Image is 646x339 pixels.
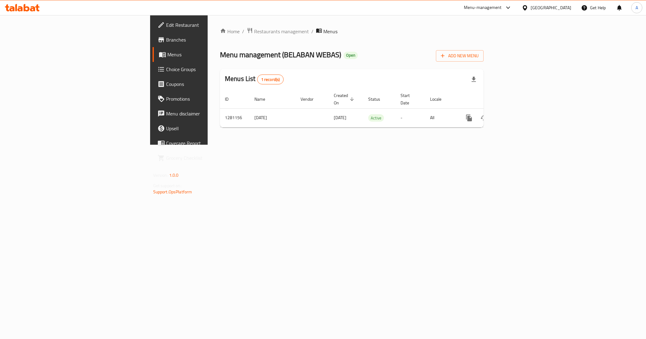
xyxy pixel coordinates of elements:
span: Vendor [301,95,321,103]
a: Menus [153,47,258,62]
span: Choice Groups [166,66,253,73]
a: Upsell [153,121,258,136]
span: Menus [167,51,253,58]
nav: breadcrumb [220,27,484,35]
a: Promotions [153,91,258,106]
span: Created On [334,92,356,107]
span: Grocery Checklist [166,154,253,162]
span: Promotions [166,95,253,103]
td: All [425,108,457,127]
span: Coupons [166,80,253,88]
div: [GEOGRAPHIC_DATA] [531,4,571,11]
a: Menu disclaimer [153,106,258,121]
span: Restaurants management [254,28,309,35]
span: 1.0.0 [169,171,179,179]
span: Status [368,95,388,103]
li: / [311,28,313,35]
a: Restaurants management [247,27,309,35]
span: Menu disclaimer [166,110,253,117]
h2: Menus List [225,74,284,84]
span: Version: [153,171,168,179]
td: [DATE] [249,108,296,127]
div: Open [344,52,358,59]
span: Name [254,95,273,103]
span: Active [368,115,384,122]
span: ID [225,95,237,103]
button: Change Status [477,111,491,125]
a: Branches [153,32,258,47]
span: Get support on: [153,182,181,190]
a: Choice Groups [153,62,258,77]
span: A [636,4,638,11]
a: Support.OpsPlatform [153,188,192,196]
a: Grocery Checklist [153,151,258,165]
table: enhanced table [220,90,526,127]
button: Add New Menu [436,50,484,62]
a: Coupons [153,77,258,91]
span: Coverage Report [166,139,253,147]
button: more [462,111,477,125]
div: Export file [466,72,481,87]
span: 1 record(s) [257,77,284,83]
a: Coverage Report [153,136,258,151]
div: Menu-management [464,4,502,11]
span: Edit Restaurant [166,21,253,29]
span: Add New Menu [441,52,479,60]
th: Actions [457,90,526,109]
span: [DATE] [334,114,346,122]
span: Branches [166,36,253,43]
span: Open [344,53,358,58]
a: Edit Restaurant [153,18,258,32]
span: Menus [323,28,337,35]
span: Menu management ( BELABAN WEBAS ) [220,48,341,62]
span: Locale [430,95,449,103]
span: Start Date [401,92,418,107]
span: Upsell [166,125,253,132]
td: - [396,108,425,127]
